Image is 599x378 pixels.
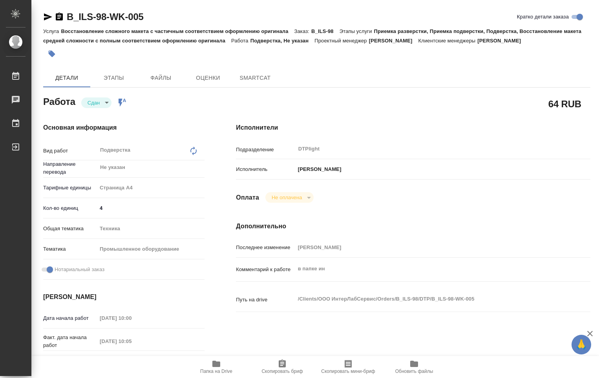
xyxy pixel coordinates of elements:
button: Не оплачена [269,194,304,201]
div: Страница А4 [97,181,205,195]
button: Скопировать ссылку для ЯМессенджера [43,12,53,22]
h4: Оплата [236,193,259,202]
h4: Дополнительно [236,222,590,231]
textarea: в папке ин [295,262,561,275]
textarea: /Clients/ООО ИнтерЛабСервис/Orders/B_ILS-98/DTP/B_ILS-98-WK-005 [295,292,561,306]
input: Пустое поле [97,336,166,347]
span: Нотариальный заказ [55,266,104,273]
h2: 64 RUB [548,97,581,110]
button: Папка на Drive [183,356,249,378]
p: Подверстка, Не указан [250,38,315,44]
div: Техника [97,222,205,235]
button: Скопировать мини-бриф [315,356,381,378]
h4: Исполнители [236,123,590,132]
span: Файлы [142,73,180,83]
p: Проектный менеджер [314,38,369,44]
p: Клиентские менеджеры [418,38,478,44]
span: Детали [48,73,86,83]
p: Исполнитель [236,165,295,173]
button: Сдан [85,99,102,106]
p: Комментарий к работе [236,266,295,273]
p: Заказ: [294,28,311,34]
p: Вид работ [43,147,97,155]
p: [PERSON_NAME] [295,165,342,173]
button: Скопировать ссылку [55,12,64,22]
p: Путь на drive [236,296,295,304]
input: Пустое поле [295,242,561,253]
span: 🙏 [575,336,588,353]
p: [PERSON_NAME] [477,38,527,44]
span: Оценки [189,73,227,83]
p: Дата начала работ [43,314,97,322]
a: B_ILS-98-WK-005 [67,11,144,22]
span: Скопировать бриф [261,369,303,374]
p: Восстановление сложного макета с частичным соответствием оформлению оригинала [61,28,294,34]
button: Обновить файлы [381,356,447,378]
input: ✎ Введи что-нибудь [97,202,205,214]
h4: [PERSON_NAME] [43,292,205,302]
p: Последнее изменение [236,244,295,251]
button: 🙏 [572,335,591,354]
button: Скопировать бриф [249,356,315,378]
input: Пустое поле [97,312,166,324]
div: Сдан [265,192,314,203]
p: Работа [231,38,250,44]
button: Добавить тэг [43,45,60,62]
p: Срок завершения работ [43,354,97,370]
p: Общая тематика [43,225,97,233]
h4: Основная информация [43,123,205,132]
span: Обновить файлы [395,369,433,374]
span: Этапы [95,73,133,83]
p: Направление перевода [43,160,97,176]
div: Сдан [81,97,111,108]
p: Подразделение [236,146,295,154]
div: Промышленное оборудование [97,242,205,256]
p: Тарифные единицы [43,184,97,192]
p: Тематика [43,245,97,253]
p: Услуга [43,28,61,34]
p: B_ILS-98 [311,28,340,34]
span: Скопировать мини-бриф [321,369,375,374]
span: Кратко детали заказа [517,13,569,21]
h2: Работа [43,94,75,108]
p: [PERSON_NAME] [369,38,418,44]
p: Факт. дата начала работ [43,334,97,349]
span: Папка на Drive [200,369,232,374]
span: SmartCat [236,73,274,83]
p: Кол-во единиц [43,204,97,212]
p: Этапы услуги [340,28,374,34]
